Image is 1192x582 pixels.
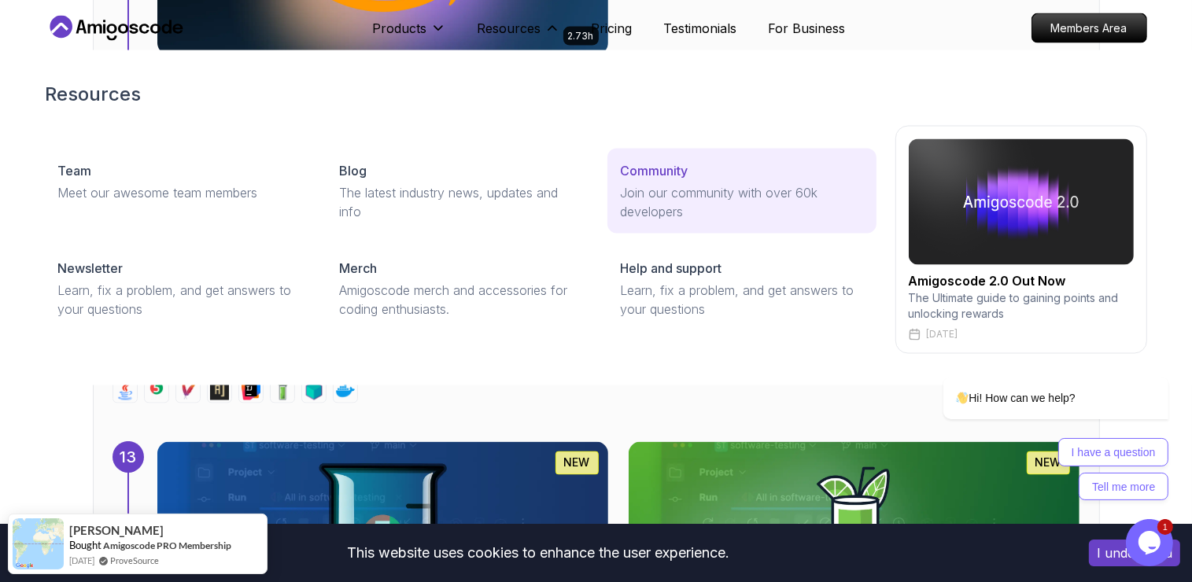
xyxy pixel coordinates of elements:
[69,554,94,567] span: [DATE]
[116,381,135,400] img: java logo
[620,281,863,319] p: Learn, fix a problem, and get answers to your questions
[1126,519,1176,566] iframe: chat widget
[1089,540,1180,566] button: Accept cookies
[893,253,1176,511] iframe: chat widget
[304,381,323,400] img: testcontainers logo
[46,246,314,331] a: NewsletterLearn, fix a problem, and get answers to your questions
[113,441,144,473] div: 13
[769,19,846,38] a: For Business
[478,19,560,50] button: Resources
[607,246,876,331] a: Help and supportLearn, fix a problem, and get answers to your questions
[895,126,1147,354] a: amigoscode 2.0Amigoscode 2.0 Out NowThe Ultimate guide to gaining points and unlocking rewards[DATE]
[58,183,301,202] p: Meet our awesome team members
[58,281,301,319] p: Learn, fix a problem, and get answers to your questions
[273,381,292,400] img: mockito logo
[620,161,688,180] p: Community
[46,82,1147,107] h2: Resources
[179,381,197,400] img: maven logo
[339,281,582,319] p: Amigoscode merch and accessories for coding enthusiasts.
[327,149,595,234] a: BlogThe latest industry news, updates and info
[664,19,737,38] a: Testimonials
[909,139,1134,265] img: amigoscode 2.0
[336,381,355,400] img: docker logo
[620,259,721,278] p: Help and support
[373,19,427,38] p: Products
[327,246,595,331] a: MerchAmigoscode merch and accessories for coding enthusiasts.
[58,259,124,278] p: Newsletter
[13,518,64,569] img: provesource social proof notification image
[69,524,164,537] span: [PERSON_NAME]
[339,161,367,180] p: Blog
[373,19,446,50] button: Products
[69,539,101,551] span: Bought
[478,19,541,38] p: Resources
[210,381,229,400] img: assertj logo
[564,455,590,471] p: NEW
[607,149,876,234] a: CommunityJoin our community with over 60k developers
[103,540,231,551] a: Amigoscode PRO Membership
[620,183,863,221] p: Join our community with over 60k developers
[242,381,260,400] img: intellij logo
[592,19,633,38] a: Pricing
[12,536,1065,570] div: This website uses cookies to enhance the user experience.
[46,149,314,215] a: TeamMeet our awesome team members
[110,554,159,567] a: ProveSource
[58,161,92,180] p: Team
[339,259,377,278] p: Merch
[1032,14,1146,42] p: Members Area
[147,381,166,400] img: junit logo
[1031,13,1147,43] a: Members Area
[339,183,582,221] p: The latest industry news, updates and info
